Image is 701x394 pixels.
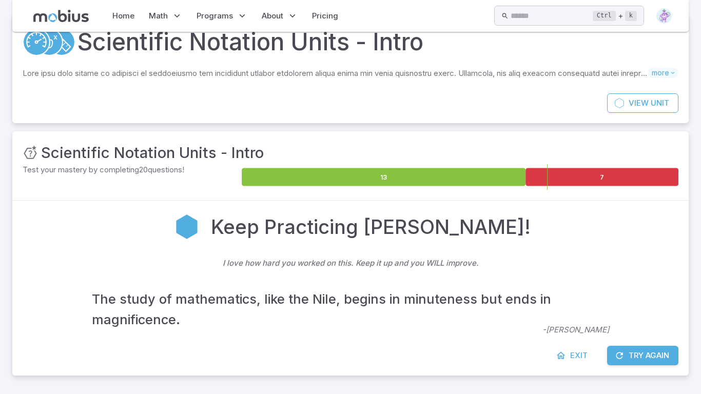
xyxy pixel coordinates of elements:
[149,10,168,22] span: Math
[309,4,341,28] a: Pricing
[607,346,678,365] button: Try Again
[223,247,479,279] p: I love how hard you worked on this. Keep it up and you WILL improve.
[651,97,669,109] span: Unit
[593,11,616,21] kbd: Ctrl
[77,25,423,60] h1: Scientific Notation Units - Intro
[211,212,531,241] h2: Keep Practicing [PERSON_NAME]!
[629,97,649,109] span: View
[109,4,138,28] a: Home
[656,8,672,24] img: diamond.svg
[262,10,283,22] span: About
[23,28,50,56] a: Speed/Distance/Time
[92,289,584,330] h4: The study of mathematics, like the Nile, begins in minuteness but ends in magnificence.
[551,346,595,365] a: Exit
[23,68,648,79] p: Lore ipsu dolo sitame co adipisci el seddoeiusmo tem incididunt utlabor etdolorem aliqua enima mi...
[570,350,588,361] span: Exit
[197,10,233,22] span: Programs
[607,93,678,113] a: ViewUnit
[23,164,240,175] p: Test your mastery by completing 20 questions!
[41,142,264,164] h3: Scientific Notation Units - Intro
[593,10,637,22] div: +
[625,11,637,21] kbd: k
[542,283,609,336] p: - [PERSON_NAME]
